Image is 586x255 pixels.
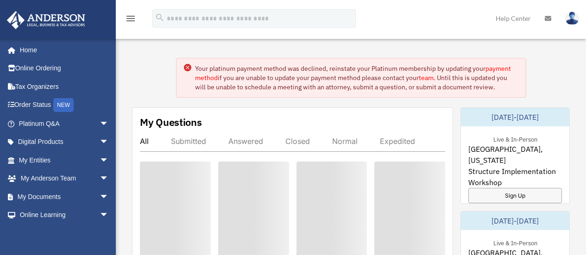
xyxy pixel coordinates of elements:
i: menu [125,13,136,24]
a: menu [125,16,136,24]
a: My Entitiesarrow_drop_down [6,151,123,169]
a: Platinum Q&Aarrow_drop_down [6,114,123,133]
div: Closed [285,137,310,146]
img: User Pic [565,12,579,25]
a: My Documentsarrow_drop_down [6,187,123,206]
span: Structure Implementation Workshop [468,166,562,188]
span: arrow_drop_down [100,133,118,152]
div: Your platinum payment method was declined, reinstate your Platinum membership by updating your if... [195,64,518,92]
div: Submitted [171,137,206,146]
a: Tax Organizers [6,77,123,96]
span: arrow_drop_down [100,187,118,206]
div: [DATE]-[DATE] [461,211,569,230]
div: NEW [53,98,74,112]
span: arrow_drop_down [100,151,118,170]
a: payment method [195,64,511,82]
div: [DATE]-[DATE] [461,108,569,126]
span: [GEOGRAPHIC_DATA], [US_STATE] [468,143,562,166]
a: Digital Productsarrow_drop_down [6,133,123,151]
img: Anderson Advisors Platinum Portal [4,11,88,29]
a: Sign Up [468,188,562,203]
a: My Anderson Teamarrow_drop_down [6,169,123,188]
a: Home [6,41,118,59]
div: Normal [332,137,358,146]
span: arrow_drop_down [100,206,118,225]
div: Expedited [380,137,415,146]
a: Online Ordering [6,59,123,78]
i: search [155,12,165,23]
a: Order StatusNEW [6,96,123,115]
a: Online Learningarrow_drop_down [6,206,123,224]
div: Answered [228,137,263,146]
div: Live & In-Person [486,134,545,143]
span: arrow_drop_down [100,169,118,188]
div: Live & In-Person [486,237,545,247]
a: team [419,74,434,82]
div: My Questions [140,115,202,129]
div: All [140,137,149,146]
span: arrow_drop_down [100,114,118,133]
